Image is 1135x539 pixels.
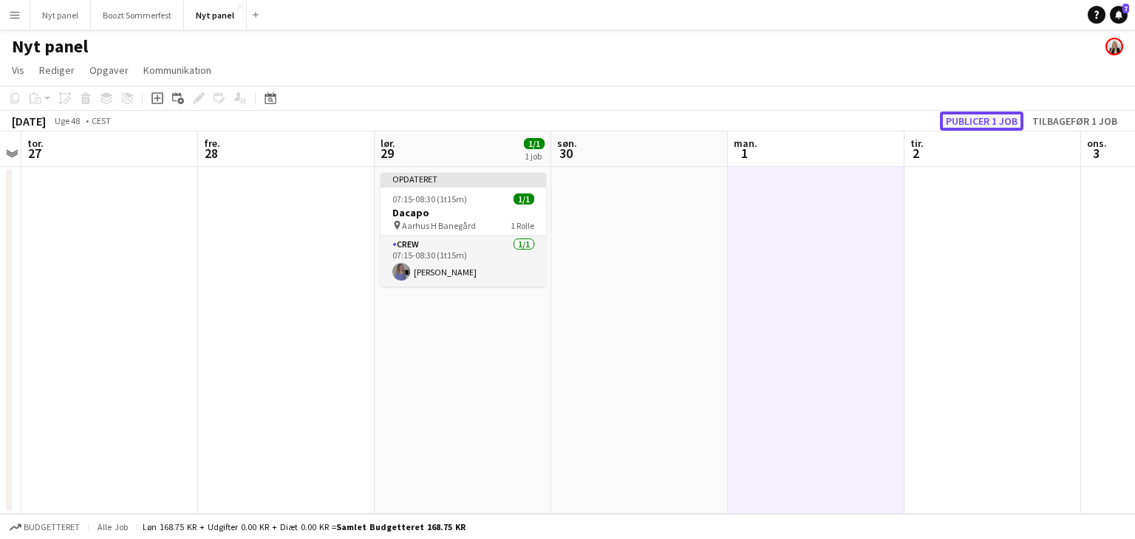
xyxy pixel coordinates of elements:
[33,61,81,80] a: Rediger
[511,220,534,231] span: 1 Rolle
[184,1,247,30] button: Nyt panel
[7,519,82,535] button: Budgetteret
[12,114,46,128] div: [DATE]
[392,193,467,205] span: 07:15-08:30 (1t15m)
[137,61,217,80] a: Kommunikation
[381,137,395,150] span: lør.
[402,220,476,231] span: Aarhus H Banegård
[1122,4,1129,13] span: 7
[25,145,44,162] span: 27
[49,115,86,126] span: Uge 48
[336,521,466,532] span: Samlet budgetteret 168.75 KR
[143,521,466,532] div: Løn 168.75 KR + Udgifter 0.00 KR + Diæt 0.00 KR =
[732,145,757,162] span: 1
[555,145,577,162] span: 30
[1105,38,1123,55] app-user-avatar: Nadja Bergh Lundqvist
[381,173,546,185] div: Opdateret
[1026,111,1123,131] button: Tilbagefør 1 job
[910,137,924,150] span: tir.
[27,137,44,150] span: tor.
[24,522,80,532] span: Budgetteret
[381,236,546,286] app-card-role: Crew1/107:15-08:30 (1t15m)[PERSON_NAME]
[524,138,545,149] span: 1/1
[1087,137,1107,150] span: ons.
[92,115,111,126] div: CEST
[381,206,546,219] h3: Dacapo
[525,151,544,162] div: 1 job
[89,63,129,77] span: Opgaver
[202,145,220,162] span: 28
[378,145,395,162] span: 29
[12,35,88,58] h1: Nyt panel
[39,63,75,77] span: Rediger
[557,137,577,150] span: søn.
[1085,145,1107,162] span: 3
[6,61,30,80] a: Vis
[91,1,184,30] button: Boozt Sommerfest
[514,193,534,205] span: 1/1
[940,111,1023,131] button: Publicer 1 job
[908,145,924,162] span: 2
[734,137,757,150] span: man.
[83,61,134,80] a: Opgaver
[95,521,130,532] span: Alle job
[381,173,546,286] app-job-card: Opdateret07:15-08:30 (1t15m)1/1Dacapo Aarhus H Banegård1 RolleCrew1/107:15-08:30 (1t15m)[PERSON_N...
[1110,6,1128,24] a: 7
[12,63,24,77] span: Vis
[143,63,211,77] span: Kommunikation
[204,137,220,150] span: fre.
[30,1,91,30] button: Nyt panel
